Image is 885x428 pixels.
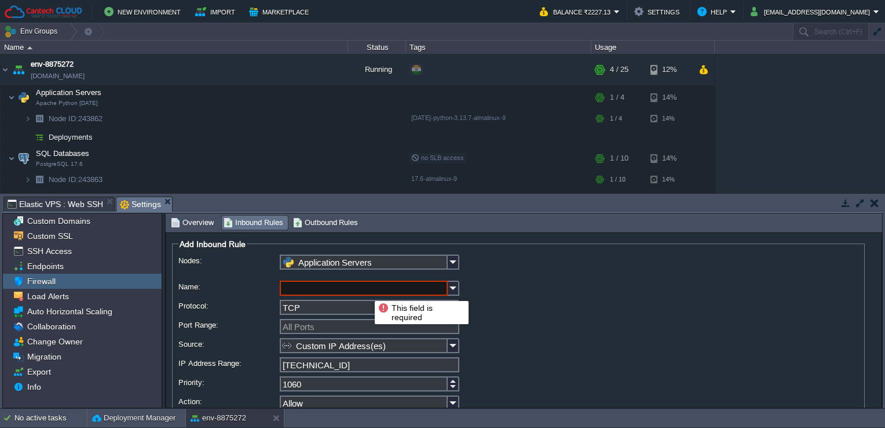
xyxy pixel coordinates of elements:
[178,396,279,408] label: Action:
[25,276,57,286] a: Firewall
[35,191,79,200] a: Elastic VPS
[31,171,47,188] img: AMDAwAAAACH5BAEAAAAALAAAAAABAAEAAAICRAEAOw==
[25,291,71,302] a: Load Alerts
[610,147,628,170] div: 1 / 10
[25,261,65,271] a: Endpoints
[16,189,32,212] img: AMDAwAAAACH5BAEAAAAALAAAAAABAAEAAAICRAEAOw==
[25,216,92,226] a: Custom Domains
[25,231,75,241] a: Custom SSL
[35,88,103,97] a: Application ServersApache Python [DATE]
[650,54,688,85] div: 12%
[650,147,688,170] div: 14%
[47,175,104,184] a: Node ID:243863
[411,114,506,121] span: [DATE]-python-3.13.7-almalinux-9
[92,412,175,424] button: Deployment Manager
[25,306,114,317] a: Auto Horizontal Scaling
[25,351,63,362] a: Migration
[411,154,464,161] span: no SLB access
[178,357,279,369] label: IP Address Range:
[25,382,43,392] a: Info
[36,161,83,168] span: PostgreSQL 17.6
[540,5,614,19] button: Balance ₹2227.13
[49,114,78,123] span: Node ID:
[348,54,406,85] div: Running
[104,5,184,19] button: New Environment
[31,128,47,146] img: AMDAwAAAACH5BAEAAAAALAAAAAABAAEAAAICRAEAOw==
[25,336,85,347] a: Change Owner
[25,246,74,256] a: SSH Access
[650,86,688,109] div: 14%
[27,46,32,49] img: AMDAwAAAACH5BAEAAAAALAAAAAABAAEAAAICRAEAOw==
[14,409,87,427] div: No active tasks
[47,114,104,124] span: 243862
[178,255,279,267] label: Nodes:
[650,171,688,188] div: 14%
[31,59,74,70] a: env-8875272
[120,197,161,212] span: Settings
[8,147,15,170] img: AMDAwAAAACH5BAEAAAAALAAAAAABAAEAAAICRAEAOw==
[224,216,283,229] span: Inbound Rules
[407,41,591,54] div: Tags
[650,110,688,128] div: 14%
[35,88,103,97] span: Application Servers
[178,319,279,331] label: Port Range:
[36,100,98,107] span: Apache Python [DATE]
[610,189,628,212] div: 2 / 11
[191,412,246,424] button: env-8875272
[195,5,239,19] button: Import
[31,110,47,128] img: AMDAwAAAACH5BAEAAAAALAAAAAABAAEAAAICRAEAOw==
[178,281,279,293] label: Name:
[8,189,15,212] img: AMDAwAAAACH5BAEAAAAALAAAAAABAAEAAAICRAEAOw==
[1,54,10,85] img: AMDAwAAAACH5BAEAAAAALAAAAAABAAEAAAICRAEAOw==
[16,86,32,109] img: AMDAwAAAACH5BAEAAAAALAAAAAABAAEAAAICRAEAOw==
[8,197,103,211] span: Elastic VPS : Web SSH
[180,240,246,249] span: Add Inbound Rule
[171,216,214,229] span: Overview
[610,171,626,188] div: 1 / 10
[49,175,78,184] span: Node ID:
[411,175,457,182] span: 17.6-almalinux-9
[610,54,628,85] div: 4 / 25
[378,302,466,323] div: This field is required
[35,149,91,158] a: SQL DatabasesPostgreSQL 17.6
[25,367,53,377] a: Export
[24,110,31,128] img: AMDAwAAAACH5BAEAAAAALAAAAAABAAEAAAICRAEAOw==
[47,114,104,124] a: Node ID:243862
[24,128,31,146] img: AMDAwAAAACH5BAEAAAAALAAAAAABAAEAAAICRAEAOw==
[751,5,873,19] button: [EMAIL_ADDRESS][DOMAIN_NAME]
[249,5,312,19] button: Marketplace
[650,189,688,212] div: 9%
[1,41,348,54] div: Name
[35,148,91,158] span: SQL Databases
[610,86,624,109] div: 1 / 4
[47,175,104,184] span: 243863
[349,41,405,54] div: Status
[610,110,622,128] div: 1 / 4
[10,54,27,85] img: AMDAwAAAACH5BAEAAAAALAAAAAABAAEAAAICRAEAOw==
[697,5,730,19] button: Help
[4,23,61,39] button: Env Groups
[4,5,83,19] img: Cantech Cloud
[293,216,359,229] span: Outbound Rules
[25,321,78,332] a: Collaboration
[634,5,683,19] button: Settings
[178,376,279,389] label: Priority:
[8,86,15,109] img: AMDAwAAAACH5BAEAAAAALAAAAAABAAEAAAICRAEAOw==
[592,41,714,54] div: Usage
[24,171,31,188] img: AMDAwAAAACH5BAEAAAAALAAAAAABAAEAAAICRAEAOw==
[47,132,94,142] a: Deployments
